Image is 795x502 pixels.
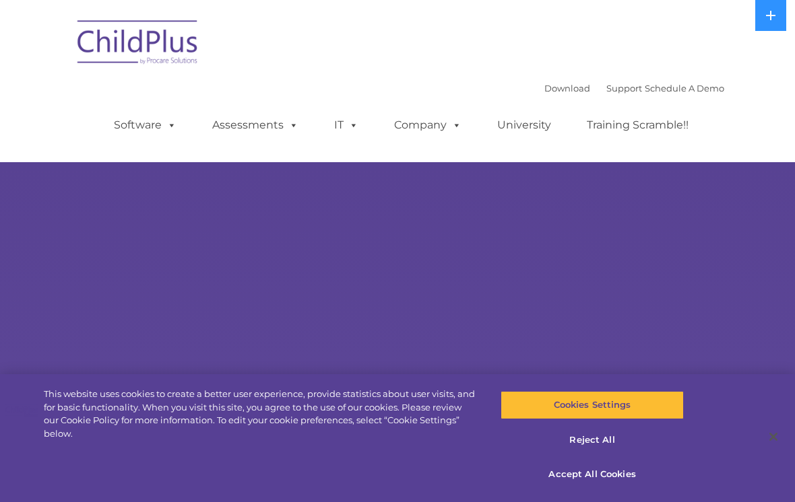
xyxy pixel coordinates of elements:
[645,83,724,94] a: Schedule A Demo
[759,422,788,452] button: Close
[44,388,477,440] div: This website uses cookies to create a better user experience, provide statistics about user visit...
[100,112,190,139] a: Software
[501,460,683,489] button: Accept All Cookies
[501,426,683,454] button: Reject All
[381,112,475,139] a: Company
[321,112,372,139] a: IT
[199,112,312,139] a: Assessments
[606,83,642,94] a: Support
[573,112,702,139] a: Training Scramble!!
[544,83,724,94] font: |
[484,112,565,139] a: University
[71,11,205,78] img: ChildPlus by Procare Solutions
[544,83,590,94] a: Download
[501,391,683,419] button: Cookies Settings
